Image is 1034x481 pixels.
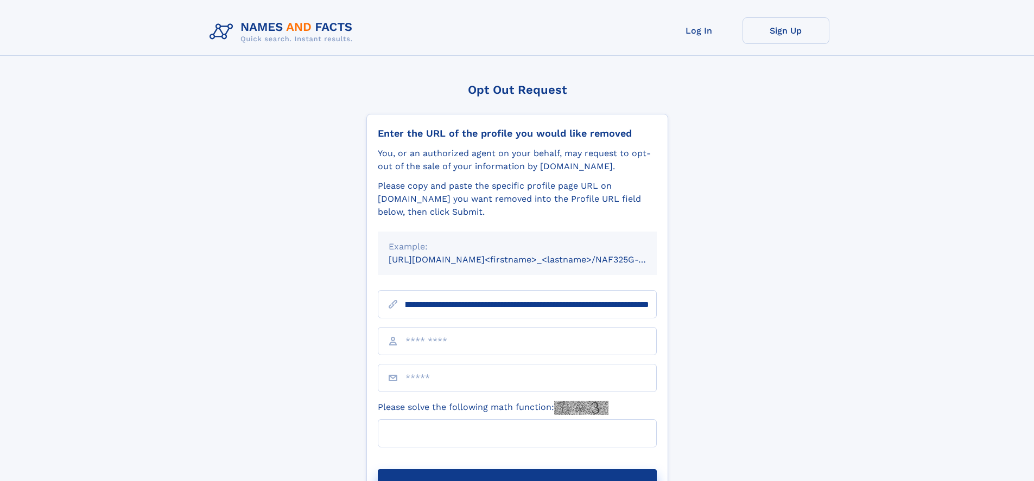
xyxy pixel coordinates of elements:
[205,17,361,47] img: Logo Names and Facts
[389,254,677,265] small: [URL][DOMAIN_NAME]<firstname>_<lastname>/NAF325G-xxxxxxxx
[743,17,829,44] a: Sign Up
[378,401,608,415] label: Please solve the following math function:
[389,240,646,253] div: Example:
[656,17,743,44] a: Log In
[378,179,657,219] div: Please copy and paste the specific profile page URL on [DOMAIN_NAME] you want removed into the Pr...
[378,127,657,139] div: Enter the URL of the profile you would like removed
[378,147,657,173] div: You, or an authorized agent on your behalf, may request to opt-out of the sale of your informatio...
[366,83,668,97] div: Opt Out Request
